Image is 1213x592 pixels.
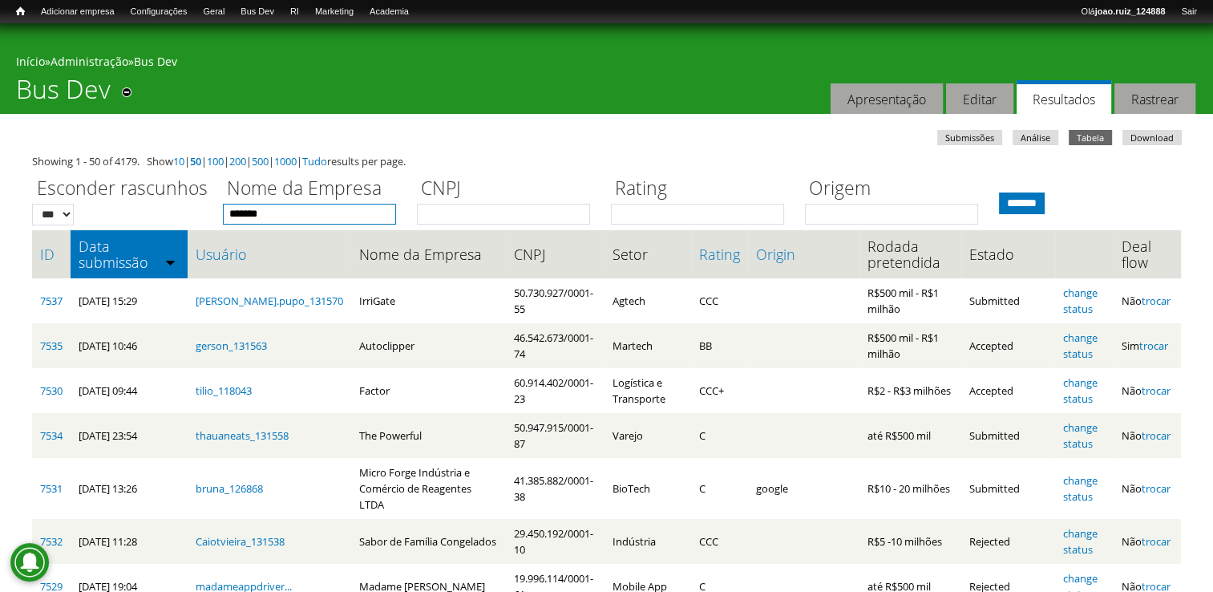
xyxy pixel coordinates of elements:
td: BioTech [604,458,691,519]
h1: Bus Dev [16,74,111,114]
a: gerson_131563 [196,339,267,353]
a: Sair [1173,4,1205,20]
a: Configurações [123,4,196,20]
td: Submitted [961,458,1055,519]
a: 500 [252,154,269,168]
a: Submissões [937,130,1002,145]
td: Logística e Transporte [604,368,691,413]
td: Não [1114,519,1181,564]
a: change status [1063,526,1098,557]
a: Olájoao.ruiz_124888 [1073,4,1173,20]
a: trocar [1142,383,1171,398]
td: Não [1114,278,1181,323]
td: R$500 mil - R$1 milhão [859,323,962,368]
a: Análise [1013,130,1058,145]
td: C [691,458,748,519]
a: Adicionar empresa [33,4,123,20]
a: Geral [195,4,232,20]
a: change status [1063,286,1098,316]
a: Administração [51,54,128,69]
th: Nome da Empresa [351,230,507,278]
td: BB [691,323,748,368]
label: Nome da Empresa [223,175,406,204]
td: C [691,413,748,458]
a: RI [282,4,307,20]
th: CNPJ [506,230,604,278]
td: 50.947.915/0001-87 [506,413,604,458]
td: 60.914.402/0001-23 [506,368,604,413]
a: Usuário [196,246,343,262]
td: The Powerful [351,413,507,458]
a: Rastrear [1114,83,1195,115]
a: 7535 [40,339,63,353]
a: tilio_118043 [196,383,252,398]
td: Varejo [604,413,691,458]
td: Micro Forge Indústria e Comércio de Reagentes LTDA [351,458,507,519]
td: Autoclipper [351,323,507,368]
a: trocar [1142,481,1171,496]
td: CCC [691,519,748,564]
td: 50.730.927/0001-55 [506,278,604,323]
td: [DATE] 23:54 [71,413,188,458]
div: » » [16,54,1197,74]
a: Bus Dev [134,54,177,69]
a: trocar [1142,534,1171,549]
a: 7531 [40,481,63,496]
a: Rating [699,246,740,262]
td: Submitted [961,413,1055,458]
th: Rodada pretendida [859,230,962,278]
td: Sabor de Família Congelados [351,519,507,564]
th: Estado [961,230,1055,278]
td: 29.450.192/0001-10 [506,519,604,564]
td: até R$500 mil [859,413,962,458]
td: 46.542.673/0001-74 [506,323,604,368]
td: Martech [604,323,691,368]
img: ordem crescente [165,257,176,267]
td: Indústria [604,519,691,564]
td: Não [1114,368,1181,413]
a: 7532 [40,534,63,549]
a: Tabela [1069,130,1112,145]
label: Rating [611,175,795,204]
td: Submitted [961,278,1055,323]
td: R$500 mil - R$1 milhão [859,278,962,323]
a: 10 [173,154,184,168]
a: change status [1063,420,1098,451]
a: bruna_126868 [196,481,263,496]
label: Esconder rascunhos [32,175,212,204]
a: Origin [756,246,851,262]
div: Showing 1 - 50 of 4179. Show | | | | | | results per page. [32,153,1181,169]
th: Setor [604,230,691,278]
a: 1000 [274,154,297,168]
td: [DATE] 11:28 [71,519,188,564]
a: change status [1063,473,1098,504]
th: Deal flow [1114,230,1181,278]
td: R$2 - R$3 milhões [859,368,962,413]
a: Início [8,4,33,19]
td: Agtech [604,278,691,323]
td: [DATE] 10:46 [71,323,188,368]
a: Bus Dev [232,4,282,20]
label: CNPJ [417,175,600,204]
a: trocar [1139,339,1168,353]
span: Início [16,6,25,17]
a: Resultados [1017,80,1111,115]
td: [DATE] 15:29 [71,278,188,323]
td: CCC [691,278,748,323]
a: Download [1122,130,1182,145]
a: 7534 [40,428,63,443]
a: 100 [207,154,224,168]
td: Accepted [961,323,1055,368]
a: change status [1063,375,1098,406]
td: google [748,458,859,519]
a: change status [1063,330,1098,361]
td: Accepted [961,368,1055,413]
strong: joao.ruiz_124888 [1095,6,1166,16]
a: thauaneats_131558 [196,428,289,443]
td: Sim [1114,323,1181,368]
a: Marketing [307,4,362,20]
a: 7537 [40,294,63,308]
a: Apresentação [831,83,943,115]
td: R$5 -10 milhões [859,519,962,564]
td: R$10 - 20 milhões [859,458,962,519]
